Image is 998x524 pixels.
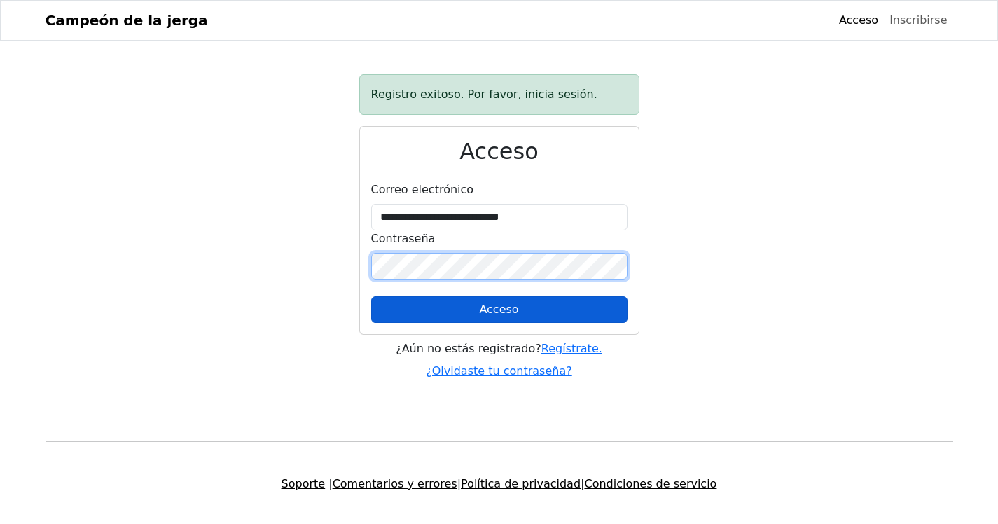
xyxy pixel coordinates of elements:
button: Acceso [371,296,628,323]
font: Registro exitoso. Por favor, inicia sesión. [371,88,597,101]
a: Campeón de la jerga [46,6,208,34]
font: Acceso [839,13,878,27]
font: ¿Aún no estás registrado? [396,342,541,355]
a: Inscribirse [884,6,952,34]
a: Regístrate. [541,342,602,355]
a: ¿Olvidaste tu contraseña? [426,364,571,378]
font: Inscribirse [889,13,947,27]
font: | [581,477,584,490]
font: Contraseña [371,232,436,245]
a: Acceso [833,6,884,34]
font: Campeón de la jerga [46,12,208,29]
font: | [328,477,332,490]
a: Condiciones de servicio [584,477,716,490]
font: Acceso [459,138,538,165]
a: Soporte [282,477,326,490]
font: | [457,477,461,490]
a: Política de privacidad [461,477,581,490]
font: Acceso [479,303,518,316]
a: Comentarios y errores [333,477,457,490]
font: Correo electrónico [371,183,474,196]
